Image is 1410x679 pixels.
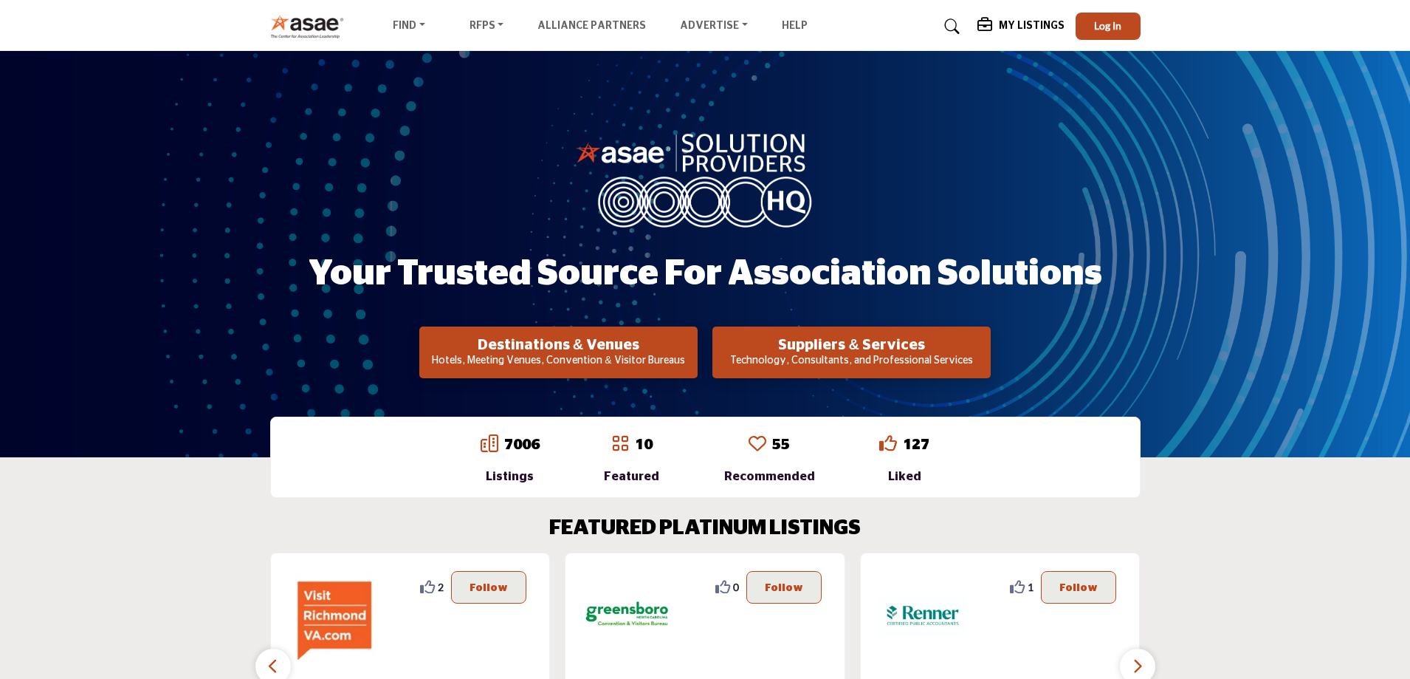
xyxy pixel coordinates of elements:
button: Follow [746,571,822,604]
p: Technology, Consultants, and Professional Services [717,354,986,369]
button: Destinations & Venues Hotels, Meeting Venues, Convention & Visitor Bureaus [419,327,698,378]
div: Liked [879,468,929,485]
div: My Listings [977,18,1065,35]
a: Help [782,21,808,31]
a: Find [382,16,436,37]
p: Hotels, Meeting Venues, Convention & Visitor Bureaus [424,354,693,369]
span: 1 [1028,579,1034,595]
a: Go to Featured [611,434,629,455]
a: 127 [903,437,929,452]
a: 10 [635,437,653,452]
p: Follow [1059,579,1098,596]
img: Greensboro Area CVB [583,571,672,660]
i: Go to Liked [879,434,897,452]
img: Site Logo [270,14,352,38]
h5: My Listings [999,19,1065,33]
button: Log In [1076,13,1141,40]
div: Featured [604,468,659,485]
h2: FEATURED PLATINUM LISTINGS [549,516,861,542]
a: Go to Recommended [749,434,766,455]
button: Follow [1041,571,1116,604]
a: Search [930,15,969,38]
a: Alliance Partners [537,21,646,31]
h2: Destinations & Venues [424,336,693,354]
span: Log In [1094,19,1121,32]
p: Follow [765,579,803,596]
h2: Suppliers & Services [717,336,986,354]
h1: Your Trusted Source for Association Solutions [309,251,1102,297]
div: Listings [481,468,540,485]
a: RFPs [459,16,515,37]
span: 2 [438,579,444,595]
a: Advertise [670,16,758,37]
div: Recommended [724,468,815,485]
a: 55 [772,437,790,452]
a: 7006 [504,437,540,452]
button: Suppliers & Services Technology, Consultants, and Professional Services [712,327,991,378]
img: image [576,130,834,228]
span: 0 [733,579,739,595]
img: Richmond Region Tourism [289,571,377,660]
p: Follow [470,579,508,596]
img: Renner and Company CPA PC [878,571,967,660]
button: Follow [451,571,526,604]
